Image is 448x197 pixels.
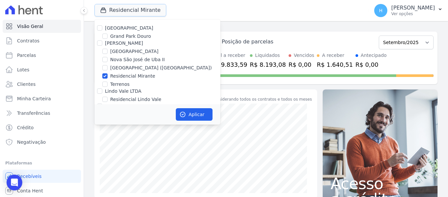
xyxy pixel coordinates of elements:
[17,110,50,116] span: Transferências
[211,60,247,69] div: R$ 9.833,59
[110,73,155,80] label: Residencial Mirante
[369,1,448,20] button: H [PERSON_NAME] Ver opções
[7,175,22,190] div: Open Intercom Messenger
[105,40,143,46] label: [PERSON_NAME]
[255,52,280,59] div: Liquidados
[3,121,81,134] a: Crédito
[211,52,247,59] div: Total a receber
[3,49,81,62] a: Parcelas
[356,60,387,69] div: R$ 0,00
[17,95,51,102] span: Minha Carteira
[105,88,141,94] label: Lindo Vale LTDA
[110,56,165,63] label: Nova São José de Uba II
[110,33,151,40] label: Grand Park Douro
[17,52,36,59] span: Parcelas
[110,48,158,55] label: [GEOGRAPHIC_DATA]
[294,52,314,59] div: Vencidos
[3,78,81,91] a: Clientes
[3,170,81,183] a: Recebíveis
[3,63,81,76] a: Lotes
[3,92,81,105] a: Minha Carteira
[17,66,30,73] span: Lotes
[322,52,344,59] div: A receber
[110,64,212,71] label: [GEOGRAPHIC_DATA] ([GEOGRAPHIC_DATA])
[17,124,34,131] span: Crédito
[391,11,435,16] p: Ver opções
[331,176,430,191] span: Acesso
[17,23,43,30] span: Visão Geral
[105,104,142,109] label: RDR Engenharia
[17,37,39,44] span: Contratos
[391,5,435,11] p: [PERSON_NAME]
[110,81,130,88] label: Terrenos
[379,8,383,13] span: H
[5,159,78,167] div: Plataformas
[17,81,35,87] span: Clientes
[3,135,81,149] a: Negativação
[110,96,161,103] label: Residencial Lindo Vale
[3,34,81,47] a: Contratos
[212,96,312,102] div: Considerando todos os contratos e todos os meses
[250,60,286,69] div: R$ 8.193,08
[17,187,43,194] span: Conta Hent
[3,107,81,120] a: Transferências
[17,173,42,180] span: Recebíveis
[176,108,213,121] button: Aplicar
[94,4,166,16] button: Residencial Mirante
[222,38,274,46] div: Posição de parcelas
[361,52,387,59] div: Antecipado
[3,20,81,33] a: Visão Geral
[289,60,314,69] div: R$ 0,00
[17,139,46,145] span: Negativação
[317,60,353,69] div: R$ 1.640,51
[105,25,153,31] label: [GEOGRAPHIC_DATA]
